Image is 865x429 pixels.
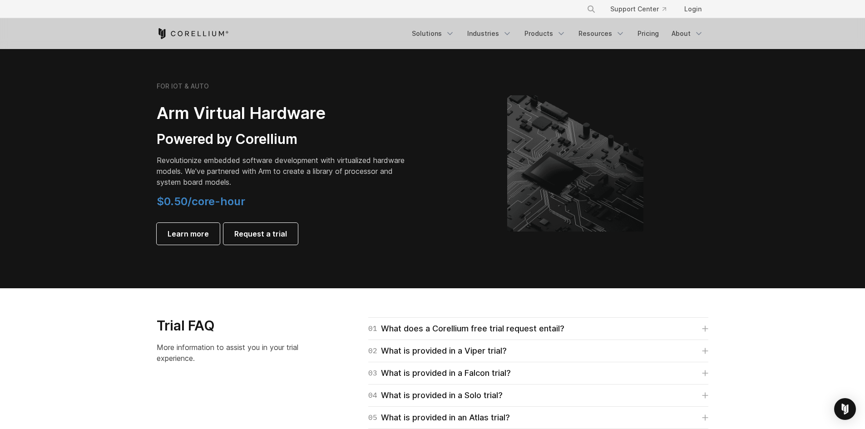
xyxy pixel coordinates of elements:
[406,25,460,42] a: Solutions
[834,398,856,420] div: Open Intercom Messenger
[368,389,503,402] div: What is provided in a Solo trial?
[368,322,564,335] div: What does a Corellium free trial request entail?
[368,345,708,357] a: 02What is provided in a Viper trial?
[368,367,377,380] span: 03
[368,411,510,424] div: What is provided in an Atlas trial?
[666,25,709,42] a: About
[368,322,377,335] span: 01
[368,389,708,402] a: 04What is provided in a Solo trial?
[368,345,507,357] div: What is provided in a Viper trial?
[168,228,209,239] span: Learn more
[223,223,298,245] a: Request a trial
[576,1,709,17] div: Navigation Menu
[583,1,599,17] button: Search
[368,322,708,335] a: 01What does a Corellium free trial request entail?
[368,389,377,402] span: 04
[368,411,708,424] a: 05What is provided in an Atlas trial?
[157,155,411,187] p: Revolutionize embedded software development with virtualized hardware models. We've partnered wit...
[368,367,708,380] a: 03What is provided in a Falcon trial?
[507,95,643,232] img: Corellium's ARM Virtual Hardware Platform
[157,103,411,123] h2: Arm Virtual Hardware
[368,367,511,380] div: What is provided in a Falcon trial?
[157,28,229,39] a: Corellium Home
[632,25,664,42] a: Pricing
[157,342,316,364] p: More information to assist you in your trial experience.
[603,1,673,17] a: Support Center
[406,25,709,42] div: Navigation Menu
[573,25,630,42] a: Resources
[157,317,316,335] h3: Trial FAQ
[234,228,287,239] span: Request a trial
[368,345,377,357] span: 02
[157,223,220,245] a: Learn more
[157,82,209,90] h6: FOR IOT & AUTO
[519,25,571,42] a: Products
[157,131,411,148] h3: Powered by Corellium
[677,1,709,17] a: Login
[462,25,517,42] a: Industries
[368,411,377,424] span: 05
[157,195,245,208] span: $0.50/core-hour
